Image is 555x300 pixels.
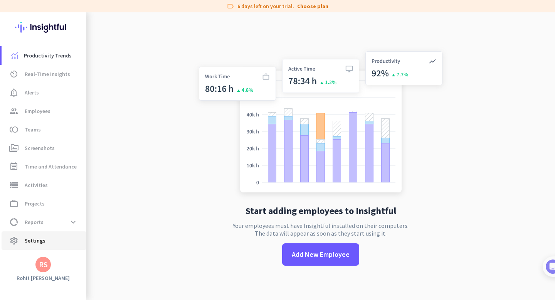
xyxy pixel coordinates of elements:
span: Activities [25,180,48,190]
img: menu-item [11,52,18,59]
i: toll [9,125,18,134]
button: Add New Employee [282,243,359,266]
a: data_usageReportsexpand_more [2,213,86,231]
i: notification_important [9,88,18,97]
a: event_noteTime and Attendance [2,157,86,176]
a: tollTeams [2,120,86,139]
i: label [227,2,234,10]
a: work_outlineProjects [2,194,86,213]
i: group [9,106,18,116]
img: no-search-results [193,47,448,200]
span: Alerts [25,88,39,97]
i: work_outline [9,199,18,208]
button: expand_more [66,215,80,229]
a: settingsSettings [2,231,86,250]
span: Settings [25,236,45,245]
a: menu-itemProductivity Trends [2,46,86,65]
span: Add New Employee [292,249,350,260]
a: perm_mediaScreenshots [2,139,86,157]
a: storageActivities [2,176,86,194]
span: Time and Attendance [25,162,77,171]
span: Screenshots [25,143,55,153]
span: Teams [25,125,41,134]
span: Productivity Trends [24,51,72,60]
i: perm_media [9,143,18,153]
h2: Start adding employees to Insightful [246,206,396,216]
span: Employees [25,106,50,116]
i: event_note [9,162,18,171]
a: av_timerReal-Time Insights [2,65,86,83]
span: Reports [25,217,44,227]
span: Projects [25,199,45,208]
a: groupEmployees [2,102,86,120]
a: notification_importantAlerts [2,83,86,102]
a: Choose plan [297,2,328,10]
i: storage [9,180,18,190]
div: RS [39,261,48,268]
i: data_usage [9,217,18,227]
img: Insightful logo [15,12,71,42]
i: settings [9,236,18,245]
span: Real-Time Insights [25,69,70,79]
p: Your employees must have Insightful installed on their computers. The data will appear as soon as... [233,222,409,237]
i: av_timer [9,69,18,79]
